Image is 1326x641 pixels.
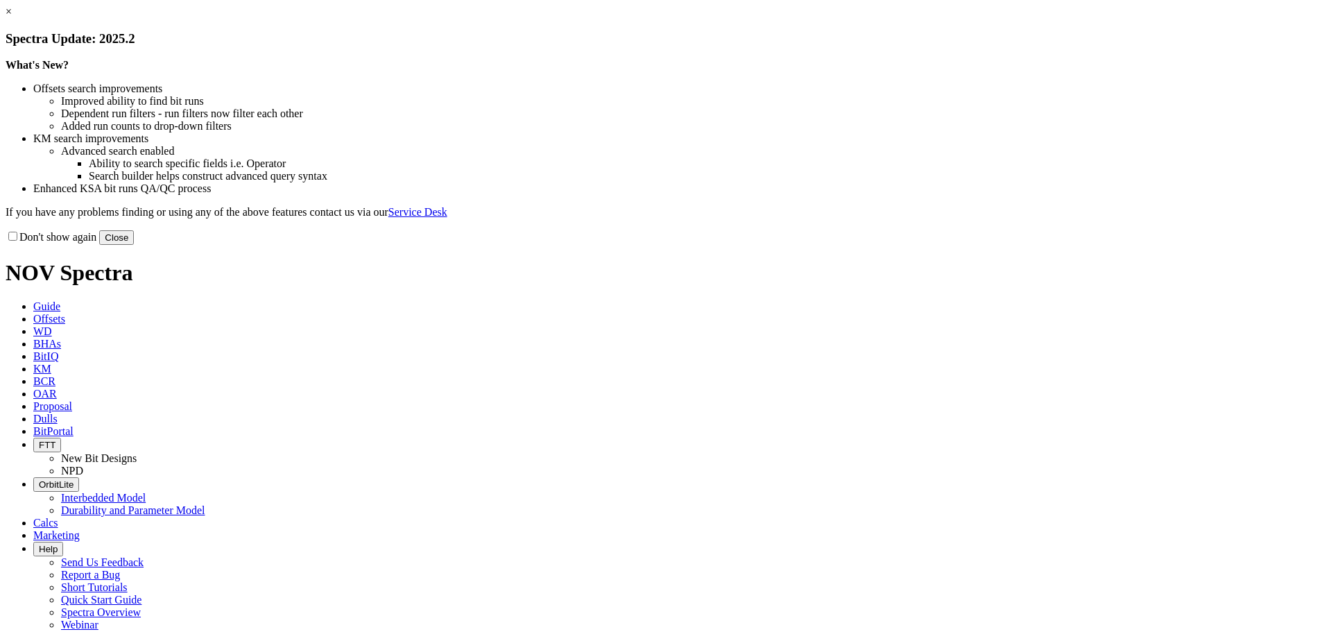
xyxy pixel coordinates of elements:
span: BitIQ [33,350,58,362]
span: KM [33,363,51,375]
strong: What's New? [6,59,69,71]
li: Advanced search enabled [61,145,1320,157]
span: BitPortal [33,425,74,437]
a: Quick Start Guide [61,594,141,606]
span: Calcs [33,517,58,529]
span: Marketing [33,529,80,541]
span: Offsets [33,313,65,325]
h3: Spectra Update: 2025.2 [6,31,1320,46]
label: Don't show again [6,231,96,243]
a: Durability and Parameter Model [61,504,205,516]
a: Report a Bug [61,569,120,581]
span: Proposal [33,400,72,412]
a: Webinar [61,619,98,631]
a: Interbedded Model [61,492,146,504]
input: Don't show again [8,232,17,241]
p: If you have any problems finding or using any of the above features contact us via our [6,206,1320,219]
h1: NOV Spectra [6,260,1320,286]
span: BHAs [33,338,61,350]
span: WD [33,325,52,337]
span: OAR [33,388,57,400]
a: New Bit Designs [61,452,137,464]
span: Help [39,544,58,554]
a: Short Tutorials [61,581,128,593]
li: Offsets search improvements [33,83,1320,95]
li: Added run counts to drop-down filters [61,120,1320,133]
span: OrbitLite [39,479,74,490]
span: Guide [33,300,60,312]
li: Search builder helps construct advanced query syntax [89,170,1320,182]
li: Improved ability to find bit runs [61,95,1320,108]
a: NPD [61,465,83,477]
li: Ability to search specific fields i.e. Operator [89,157,1320,170]
a: × [6,6,12,17]
span: FTT [39,440,55,450]
li: Enhanced KSA bit runs QA/QC process [33,182,1320,195]
a: Send Us Feedback [61,556,144,568]
li: KM search improvements [33,133,1320,145]
span: BCR [33,375,55,387]
button: Close [99,230,134,245]
a: Service Desk [388,206,447,218]
li: Dependent run filters - run filters now filter each other [61,108,1320,120]
a: Spectra Overview [61,606,141,618]
span: Dulls [33,413,58,425]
